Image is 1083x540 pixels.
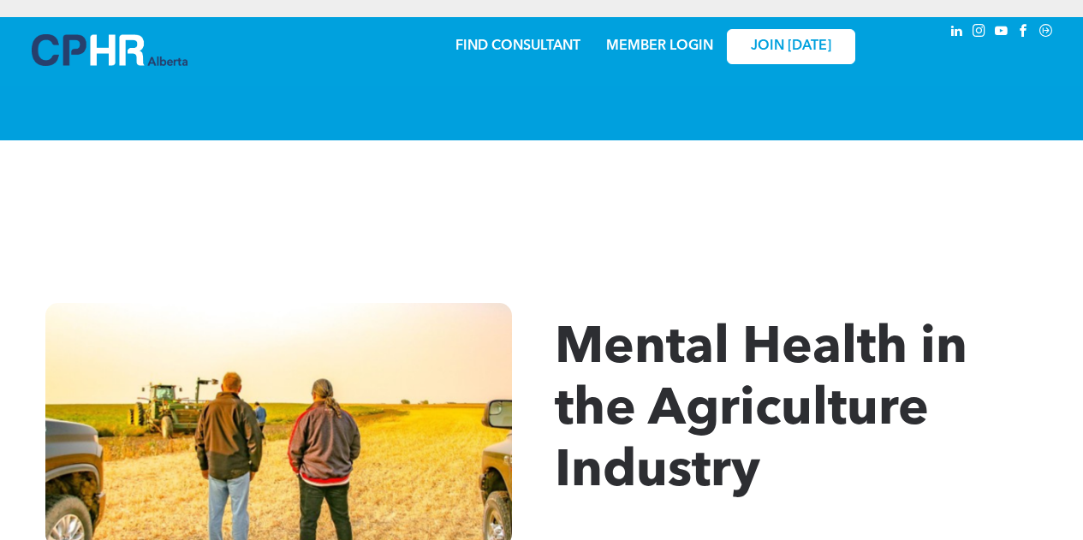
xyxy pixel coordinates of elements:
[555,323,967,498] span: Mental Health in the Agriculture Industry
[992,21,1011,45] a: youtube
[751,39,831,55] span: JOIN [DATE]
[970,21,989,45] a: instagram
[727,29,855,64] a: JOIN [DATE]
[455,39,580,53] a: FIND CONSULTANT
[32,34,187,66] img: A blue and white logo for cp alberta
[1015,21,1033,45] a: facebook
[1037,21,1056,45] a: Social network
[948,21,967,45] a: linkedin
[606,39,713,53] a: MEMBER LOGIN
